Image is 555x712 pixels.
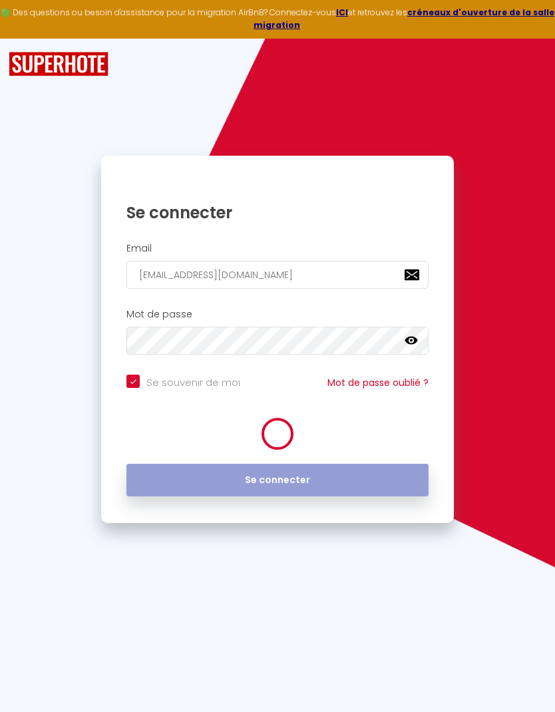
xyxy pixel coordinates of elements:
[336,7,348,18] a: ICI
[126,243,428,254] h2: Email
[327,376,429,389] a: Mot de passe oublié ?
[126,202,428,223] h1: Se connecter
[126,309,428,320] h2: Mot de passe
[11,5,51,45] button: Ouvrir le widget de chat LiveChat
[254,7,554,31] a: créneaux d'ouverture de la salle migration
[126,464,428,497] button: Se connecter
[9,52,108,77] img: SuperHote logo
[126,261,428,289] input: Ton Email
